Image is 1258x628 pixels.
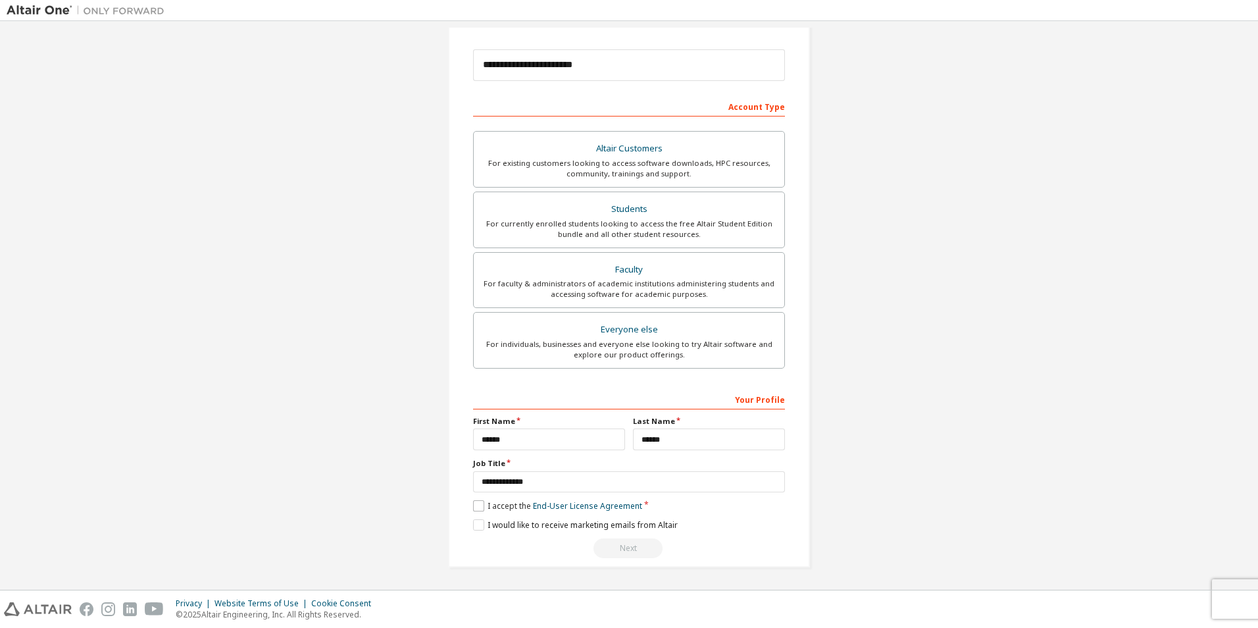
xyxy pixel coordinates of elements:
div: Your Profile [473,388,785,409]
div: For faculty & administrators of academic institutions administering students and accessing softwa... [482,278,776,300]
p: © 2025 Altair Engineering, Inc. All Rights Reserved. [176,609,379,620]
div: Faculty [482,261,776,279]
img: instagram.svg [101,602,115,616]
a: End-User License Agreement [533,500,642,511]
img: Altair One [7,4,171,17]
div: Account Type [473,95,785,117]
img: linkedin.svg [123,602,137,616]
div: Students [482,200,776,219]
div: For existing customers looking to access software downloads, HPC resources, community, trainings ... [482,158,776,179]
label: I accept the [473,500,642,511]
div: For individuals, businesses and everyone else looking to try Altair software and explore our prod... [482,339,776,360]
div: Website Terms of Use [214,598,311,609]
div: Privacy [176,598,214,609]
label: I would like to receive marketing emails from Altair [473,519,678,531]
div: Cookie Consent [311,598,379,609]
label: Last Name [633,416,785,427]
div: Everyone else [482,321,776,339]
label: Job Title [473,458,785,469]
img: facebook.svg [80,602,93,616]
label: First Name [473,416,625,427]
div: Read and acccept EULA to continue [473,538,785,558]
div: Altair Customers [482,140,776,158]
img: altair_logo.svg [4,602,72,616]
img: youtube.svg [145,602,164,616]
div: For currently enrolled students looking to access the free Altair Student Edition bundle and all ... [482,219,776,240]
